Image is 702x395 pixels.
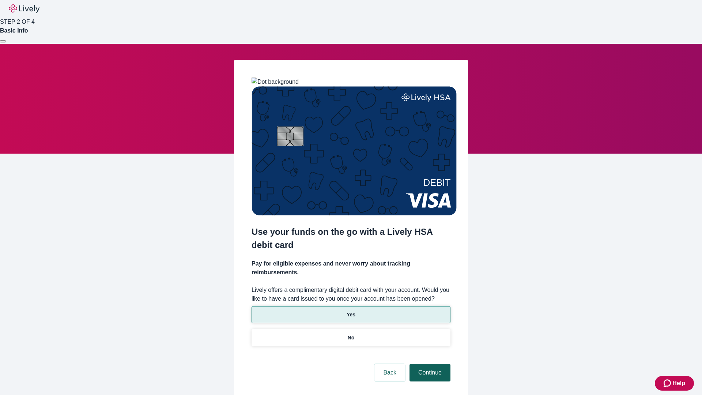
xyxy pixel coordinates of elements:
[348,334,355,342] p: No
[252,286,450,303] label: Lively offers a complimentary digital debit card with your account. Would you like to have a card...
[252,78,299,86] img: Dot background
[655,376,694,391] button: Zendesk support iconHelp
[252,225,450,252] h2: Use your funds on the go with a Lively HSA debit card
[252,86,457,215] img: Debit card
[374,364,405,381] button: Back
[252,259,450,277] h4: Pay for eligible expenses and never worry about tracking reimbursements.
[347,311,355,319] p: Yes
[672,379,685,388] span: Help
[9,4,39,13] img: Lively
[252,306,450,323] button: Yes
[664,379,672,388] svg: Zendesk support icon
[409,364,450,381] button: Continue
[252,329,450,346] button: No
